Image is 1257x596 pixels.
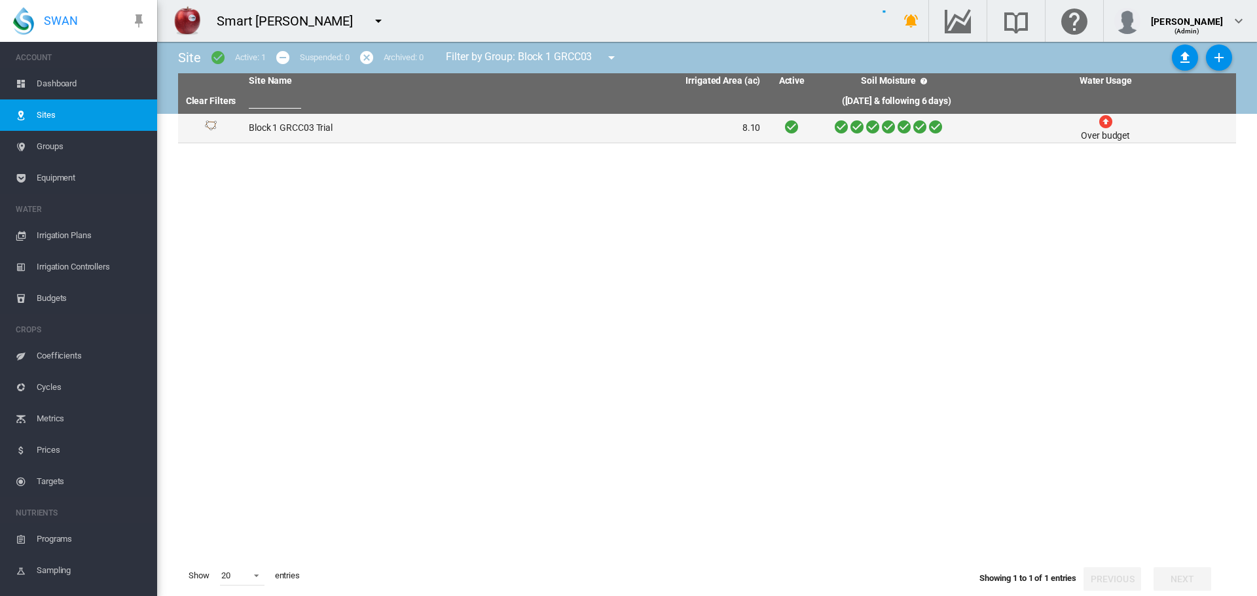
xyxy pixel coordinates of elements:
span: Show [183,565,215,587]
button: icon-menu-down [598,44,625,71]
span: Equipment [37,162,147,194]
span: Coefficients [37,340,147,372]
span: Metrics [37,403,147,434]
span: Cycles [37,372,147,403]
button: Sites Bulk Import [1172,44,1198,71]
div: [PERSON_NAME] [1151,10,1223,23]
a: Clear Filters [186,96,236,106]
span: WATER [16,199,147,220]
th: Site Name [244,73,505,89]
button: Previous [1084,567,1141,591]
button: icon-bell-ring [898,8,924,34]
span: Irrigation Controllers [37,251,147,283]
md-icon: icon-plus [1211,50,1227,65]
span: Site [178,50,201,65]
div: Archived: 0 [384,52,424,63]
div: 20 [221,570,230,580]
button: icon-menu-down [365,8,392,34]
td: 8.10 [505,114,766,143]
th: Soil Moisture [818,73,975,89]
span: SWAN [44,12,78,29]
span: Groups [37,131,147,162]
span: Programs [37,523,147,555]
md-icon: icon-minus-circle [275,50,291,65]
md-icon: icon-bell-ring [903,13,919,29]
div: Over budget [1081,130,1130,143]
div: Smart [PERSON_NAME] [217,12,365,30]
span: entries [270,565,305,587]
md-icon: icon-cancel [359,50,374,65]
span: Irrigation Plans [37,220,147,251]
td: Block 1 GRCC03 Trial [244,114,505,143]
md-icon: Search the knowledge base [1000,13,1032,29]
md-icon: Click here for help [1059,13,1090,29]
img: YtjmHKFGiqIWo3ShRokSJEiVKZOhRokSJEiVKlAjoUaJEiRIlSpRlyf8LMACnKjiBBoDTpwAAAABJRU5ErkJggg== [171,5,204,37]
span: Dashboard [37,68,147,99]
div: Filter by Group: Block 1 GRCC03 [436,44,628,71]
md-icon: icon-menu-down [604,50,619,65]
th: Water Usage [975,73,1236,89]
div: Site Id: 29924 [183,120,238,136]
md-icon: icon-menu-down [371,13,386,29]
md-icon: icon-help-circle [916,73,932,89]
tr: Site Id: 29924 Block 1 GRCC03 Trial 8.10 Over budget [178,114,1236,143]
span: Showing 1 to 1 of 1 entries [979,573,1076,583]
span: CROPS [16,319,147,340]
span: (Admin) [1175,27,1200,35]
div: Suspended: 0 [300,52,350,63]
span: NUTRIENTS [16,502,147,523]
th: Irrigated Area (ac) [505,73,766,89]
md-icon: Go to the Data Hub [942,13,974,29]
span: Budgets [37,283,147,314]
th: ([DATE] & following 6 days) [818,89,975,114]
button: Add New Site, define start date [1206,44,1232,71]
md-icon: icon-chevron-down [1231,13,1247,29]
th: Active [765,73,818,89]
span: Sampling [37,555,147,586]
div: Active: 1 [235,52,266,63]
md-icon: icon-pin [131,13,147,29]
span: Sites [37,99,147,131]
button: Next [1154,567,1211,591]
span: ACCOUNT [16,47,147,68]
img: 1.svg [203,120,219,136]
img: SWAN-Landscape-Logo-Colour-drop.png [13,7,34,35]
span: Prices [37,434,147,466]
img: profile.jpg [1114,8,1140,34]
md-icon: icon-upload [1177,50,1193,65]
span: Targets [37,466,147,497]
md-icon: icon-checkbox-marked-circle [210,50,226,65]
